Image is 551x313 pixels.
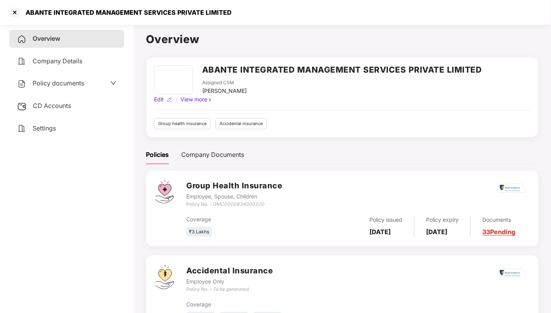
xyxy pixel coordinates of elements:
[155,265,174,289] img: svg+xml;base64,PHN2ZyB4bWxucz0iaHR0cDovL3d3dy53My5vcmcvMjAwMC9zdmciIHdpZHRoPSI0OS4zMjEiIGhlaWdodD...
[213,286,248,292] i: To be generated
[154,118,211,129] div: Group health insurance
[33,79,84,87] span: Policy documents
[202,63,482,76] h2: ABANTE INTEGRATED MANAGEMENT SERVICES PRIVATE LIMITED
[17,35,26,44] img: svg+xml;base64,PHN2ZyB4bWxucz0iaHR0cDovL3d3dy53My5vcmcvMjAwMC9zdmciIHdpZHRoPSIyNCIgaGVpZ2h0PSIyNC...
[21,9,232,16] div: ABANTE INTEGRATED MANAGEMENT SERVICES PRIVATE LIMITED
[181,150,244,160] div: Company Documents
[186,265,273,277] h3: Accidental Insurance
[33,35,60,42] span: Overview
[33,57,82,65] span: Company Details
[152,95,165,104] div: Edit
[186,300,301,309] div: Coverage
[17,124,26,133] img: svg+xml;base64,PHN2ZyB4bWxucz0iaHR0cDovL3d3dy53My5vcmcvMjAwMC9zdmciIHdpZHRoPSIyNCIgaGVpZ2h0PSIyNC...
[499,268,527,278] img: rsi.png
[186,286,273,293] div: Policy No. -
[17,79,26,89] img: svg+xml;base64,PHN2ZyB4bWxucz0iaHR0cDovL3d3dy53My5vcmcvMjAwMC9zdmciIHdpZHRoPSIyNCIgaGVpZ2h0PSIyNC...
[426,216,459,224] div: Policy expiry
[369,228,391,236] b: [DATE]
[186,277,273,286] div: Employee Only
[110,80,116,86] span: down
[186,180,282,192] h3: Group Health Insurance
[482,216,515,224] div: Documents
[174,95,179,104] div: |
[17,57,26,66] img: svg+xml;base64,PHN2ZyB4bWxucz0iaHR0cDovL3d3dy53My5vcmcvMjAwMC9zdmciIHdpZHRoPSIyNCIgaGVpZ2h0PSIyNC...
[167,97,172,103] img: editIcon
[482,228,515,236] a: 33 Pending
[213,201,264,207] i: GMC0000934000100
[155,180,174,203] img: svg+xml;base64,PHN2ZyB4bWxucz0iaHR0cDovL3d3dy53My5vcmcvMjAwMC9zdmciIHdpZHRoPSI0Ny43MTQiIGhlaWdodD...
[33,102,71,110] span: CD Accounts
[146,150,169,160] div: Policies
[186,215,301,224] div: Coverage
[33,124,56,132] span: Settings
[202,79,247,87] div: Assigned CSM
[369,216,402,224] div: Policy issued
[186,201,282,208] div: Policy No. -
[207,97,213,103] img: rightIcon
[426,228,447,236] b: [DATE]
[499,183,527,193] img: rsi.png
[179,95,214,104] div: View more
[146,31,539,48] h1: Overview
[186,192,282,201] div: Employee, Spouse, Children
[186,227,212,237] div: ₹3 Lakhs
[215,118,267,129] div: Accidental insurance
[17,102,27,111] img: svg+xml;base64,PHN2ZyB3aWR0aD0iMjUiIGhlaWdodD0iMjQiIHZpZXdCb3g9IjAgMCAyNSAyNCIgZmlsbD0ibm9uZSIgeG...
[202,87,247,95] div: [PERSON_NAME]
